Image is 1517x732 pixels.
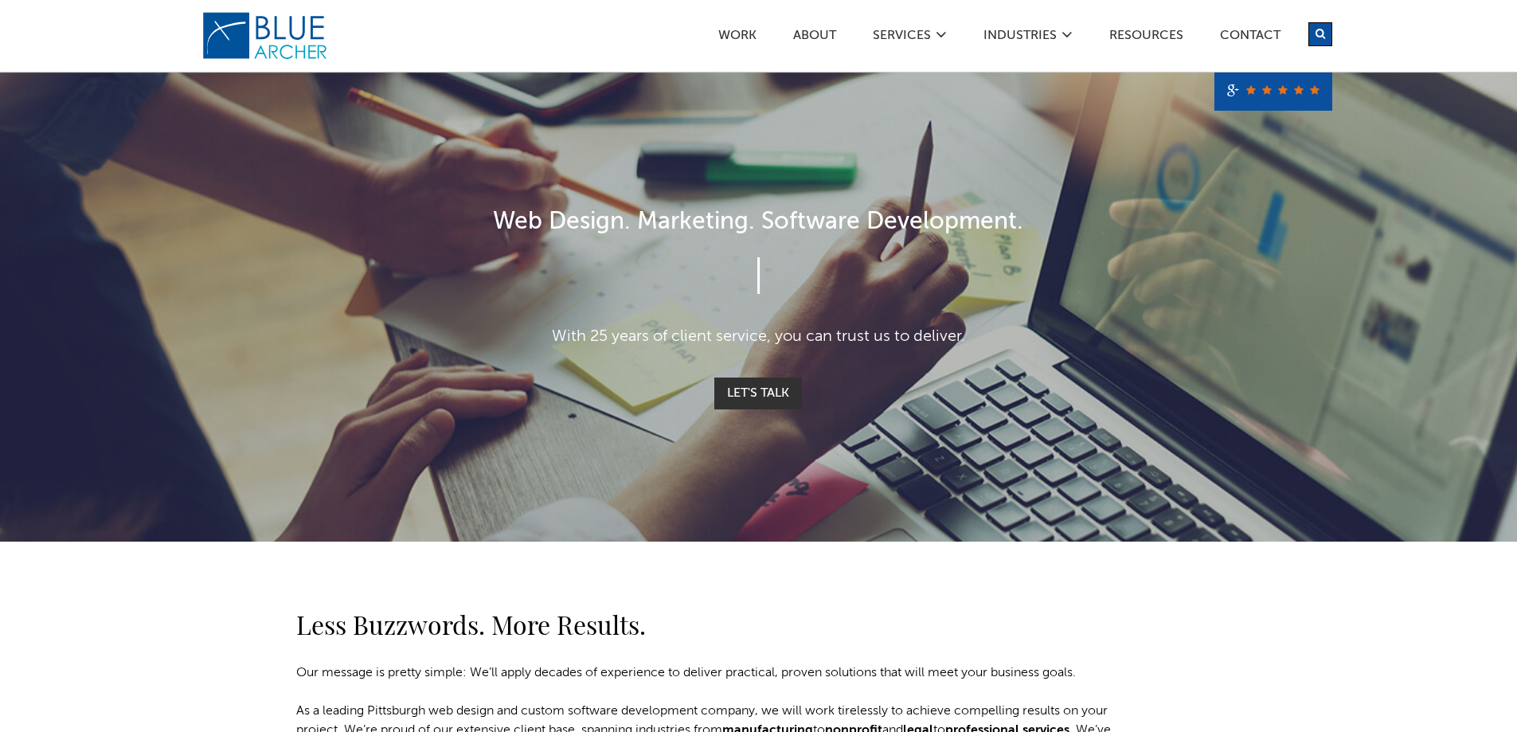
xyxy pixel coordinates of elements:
a: SERVICES [872,29,932,46]
h1: Web Design. Marketing. Software Development. [297,205,1221,241]
a: Contact [1219,29,1281,46]
p: Our message is pretty simple: We’ll apply decades of experience to deliver practical, proven solu... [296,663,1124,683]
img: Blue Archer Logo [201,11,329,61]
span: | [753,258,764,296]
h2: Less Buzzwords. More Results. [296,605,1124,644]
a: Resources [1108,29,1184,46]
a: Work [717,29,757,46]
a: Let's Talk [714,378,802,409]
a: ABOUT [792,29,837,46]
p: With 25 years of client service, you can trust us to deliver. [297,325,1221,349]
a: Industries [983,29,1058,46]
